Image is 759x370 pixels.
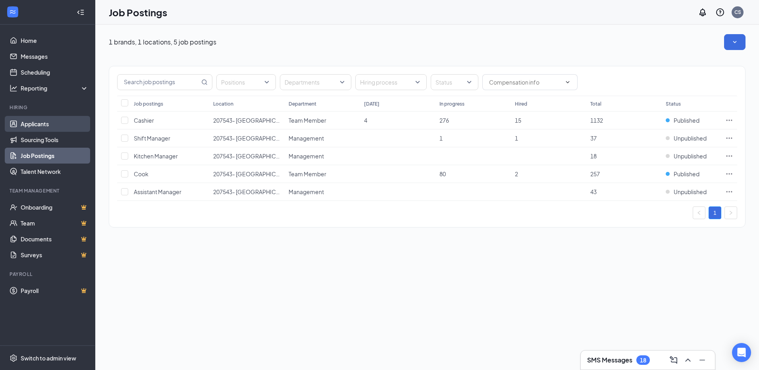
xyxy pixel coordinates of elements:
td: Management [285,147,360,165]
span: 80 [439,170,446,177]
th: Total [586,96,662,112]
span: Team Member [289,170,326,177]
div: Switch to admin view [21,354,76,362]
button: Minimize [696,354,709,366]
span: Assistant Manager [134,188,181,195]
th: In progress [435,96,511,112]
th: Hired [511,96,586,112]
span: 207543- [GEOGRAPHIC_DATA] - [GEOGRAPHIC_DATA] [213,152,356,160]
div: Job postings [134,100,163,107]
svg: Ellipses [725,152,733,160]
a: SurveysCrown [21,247,89,263]
td: 207543- FL - Sanford [209,112,285,129]
svg: Analysis [10,84,17,92]
span: 207543- [GEOGRAPHIC_DATA] - [GEOGRAPHIC_DATA] [213,188,356,195]
span: right [728,210,733,215]
span: Kitchen Manager [134,152,178,160]
a: Job Postings [21,148,89,164]
span: Published [674,170,699,178]
svg: MagnifyingGlass [201,79,208,85]
a: Home [21,33,89,48]
a: DocumentsCrown [21,231,89,247]
li: 1 [709,206,721,219]
svg: ComposeMessage [669,355,678,365]
span: 4 [364,117,367,124]
button: left [693,206,705,219]
span: 15 [515,117,521,124]
span: 207543- [GEOGRAPHIC_DATA] - [GEOGRAPHIC_DATA] [213,170,356,177]
div: Location [213,100,233,107]
input: Search job postings [118,75,200,90]
span: 1 [439,135,443,142]
svg: Ellipses [725,170,733,178]
span: 37 [590,135,597,142]
span: left [697,210,701,215]
a: Applicants [21,116,89,132]
div: CS [734,9,741,15]
a: Scheduling [21,64,89,80]
svg: Collapse [77,8,85,16]
svg: Minimize [697,355,707,365]
svg: WorkstreamLogo [9,8,17,16]
svg: QuestionInfo [715,8,725,17]
span: Unpublished [674,134,707,142]
span: Unpublished [674,152,707,160]
span: 207543- [GEOGRAPHIC_DATA] - [GEOGRAPHIC_DATA] [213,117,356,124]
span: Unpublished [674,188,707,196]
svg: Ellipses [725,116,733,124]
span: Management [289,152,324,160]
span: Management [289,135,324,142]
span: Team Member [289,117,326,124]
button: right [724,206,737,219]
div: Team Management [10,187,87,194]
input: Compensation info [489,78,561,87]
span: Cashier [134,117,154,124]
span: 276 [439,117,449,124]
td: Team Member [285,112,360,129]
a: Talent Network [21,164,89,179]
a: Messages [21,48,89,64]
span: 43 [590,188,597,195]
span: 207543- [GEOGRAPHIC_DATA] - [GEOGRAPHIC_DATA] [213,135,356,142]
td: 207543- FL - Sanford [209,183,285,201]
a: TeamCrown [21,215,89,231]
span: 1132 [590,117,603,124]
td: Management [285,129,360,147]
a: PayrollCrown [21,283,89,299]
div: Department [289,100,316,107]
svg: ChevronUp [683,355,693,365]
span: 1 [515,135,518,142]
th: Status [662,96,721,112]
p: 1 brands, 1 locations, 5 job postings [109,38,216,46]
svg: ChevronDown [564,79,571,85]
span: 257 [590,170,600,177]
h1: Job Postings [109,6,167,19]
svg: Settings [10,354,17,362]
span: Shift Manager [134,135,170,142]
a: Sourcing Tools [21,132,89,148]
div: 18 [640,357,646,364]
span: Cook [134,170,148,177]
td: 207543- FL - Sanford [209,147,285,165]
div: Payroll [10,271,87,277]
li: Previous Page [693,206,705,219]
span: Management [289,188,324,195]
button: ChevronUp [682,354,694,366]
li: Next Page [724,206,737,219]
a: OnboardingCrown [21,199,89,215]
span: Published [674,116,699,124]
div: Open Intercom Messenger [732,343,751,362]
span: 2 [515,170,518,177]
svg: Ellipses [725,188,733,196]
button: ComposeMessage [667,354,680,366]
svg: Ellipses [725,134,733,142]
h3: SMS Messages [587,356,632,364]
div: Reporting [21,84,89,92]
th: [DATE] [360,96,435,112]
button: SmallChevronDown [724,34,746,50]
td: Team Member [285,165,360,183]
td: 207543- FL - Sanford [209,165,285,183]
a: 1 [709,207,721,219]
svg: SmallChevronDown [731,38,739,46]
div: Hiring [10,104,87,111]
